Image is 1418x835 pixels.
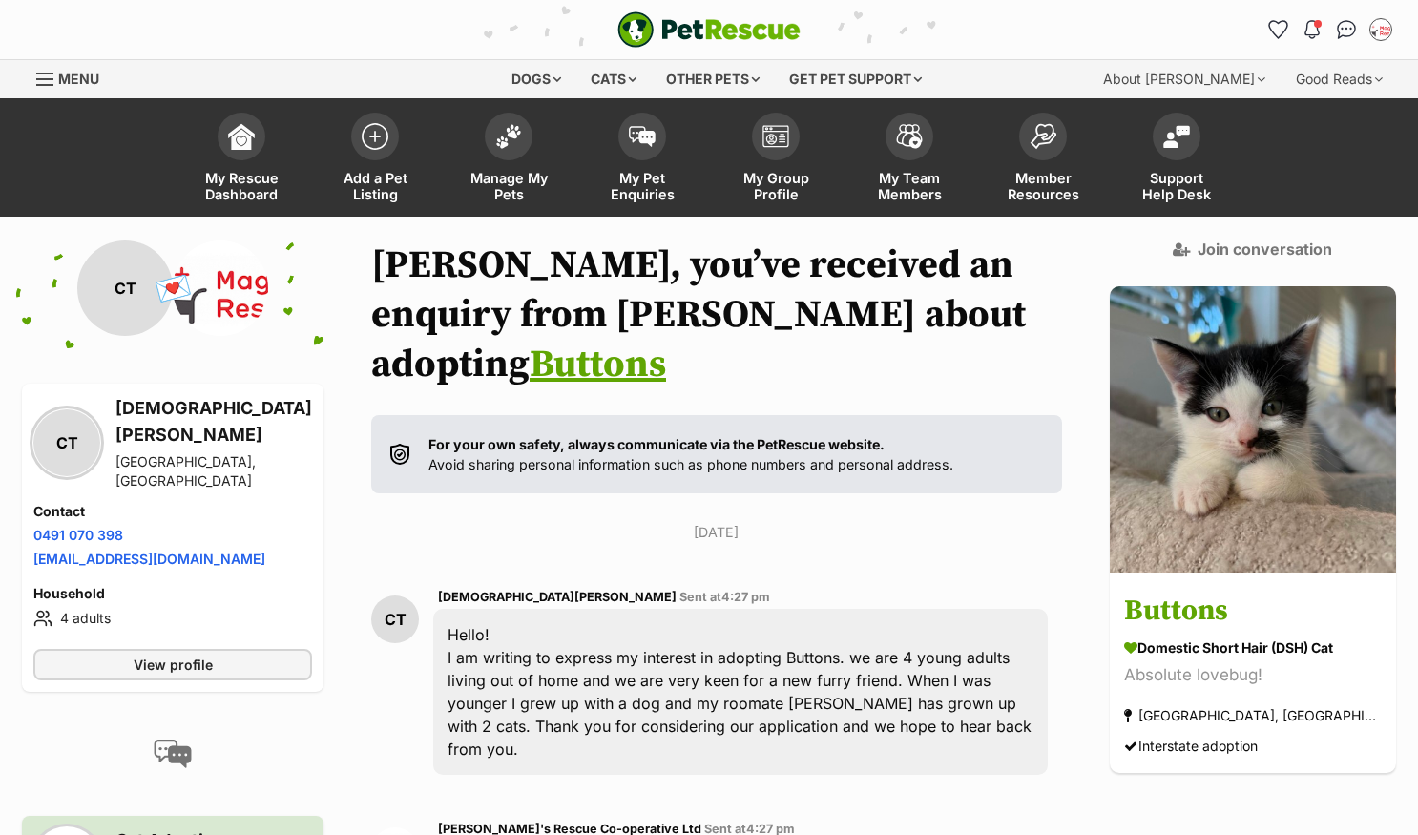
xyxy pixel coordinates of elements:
img: member-resources-icon-8e73f808a243e03378d46382f2149f9095a855e16c252ad45f914b54edf8863c.svg [1030,123,1056,149]
p: [DATE] [371,522,1062,542]
span: Support Help Desk [1134,170,1220,202]
a: Join conversation [1173,240,1332,258]
a: Support Help Desk [1110,103,1243,217]
h3: Buttons [1124,591,1382,634]
div: Hello! I am writing to express my interest in adopting Buttons. we are 4 young adults living out ... [433,609,1048,775]
img: team-members-icon-5396bd8760b3fe7c0b43da4ab00e1e3bb1a5d9ba89233759b79545d2d3fc5d0d.svg [896,124,923,149]
div: [GEOGRAPHIC_DATA], [GEOGRAPHIC_DATA] [1124,703,1382,729]
div: Domestic Short Hair (DSH) Cat [1124,638,1382,658]
button: My account [1366,14,1396,45]
div: Interstate adoption [1124,734,1258,760]
a: My Rescue Dashboard [175,103,308,217]
span: Sent at [679,590,770,604]
a: My Group Profile [709,103,843,217]
span: My Pet Enquiries [599,170,685,202]
h3: [DEMOGRAPHIC_DATA][PERSON_NAME] [115,395,312,449]
div: Get pet support [776,60,935,98]
a: PetRescue [617,11,801,48]
div: About [PERSON_NAME] [1090,60,1279,98]
span: 4:27 pm [721,590,770,604]
div: [GEOGRAPHIC_DATA], [GEOGRAPHIC_DATA] [115,452,312,491]
span: Menu [58,71,99,87]
img: conversation-icon-4a6f8262b818ee0b60e3300018af0b2d0b884aa5de6e9bcb8d3d4eeb1a70a7c4.svg [154,740,192,768]
a: [EMAIL_ADDRESS][DOMAIN_NAME] [33,551,265,567]
span: Add a Pet Listing [332,170,418,202]
h4: Contact [33,502,312,521]
a: Add a Pet Listing [308,103,442,217]
button: Notifications [1297,14,1327,45]
strong: For your own safety, always communicate via the PetRescue website. [428,436,885,452]
span: View profile [134,655,213,675]
img: chat-41dd97257d64d25036548639549fe6c8038ab92f7586957e7f3b1b290dea8141.svg [1337,20,1357,39]
ul: Account quick links [1262,14,1396,45]
a: Buttons Domestic Short Hair (DSH) Cat Absolute lovebug! [GEOGRAPHIC_DATA], [GEOGRAPHIC_DATA] Inte... [1110,576,1396,774]
img: logo-e224e6f780fb5917bec1dbf3a21bbac754714ae5b6737aabdf751b685950b380.svg [617,11,801,48]
div: CT [371,595,419,643]
h1: [PERSON_NAME], you’ve received an enquiry from [PERSON_NAME] about adopting [371,240,1062,389]
img: pet-enquiries-icon-7e3ad2cf08bfb03b45e93fb7055b45f3efa6380592205ae92323e6603595dc1f.svg [629,126,656,147]
img: group-profile-icon-3fa3cf56718a62981997c0bc7e787c4b2cf8bcc04b72c1350f741eb67cf2f40e.svg [762,125,789,148]
li: 4 adults [33,607,312,630]
a: 0491 070 398 [33,527,123,543]
a: My Pet Enquiries [575,103,709,217]
a: Menu [36,60,113,94]
img: Laura Chao profile pic [1371,20,1390,39]
div: CT [33,409,100,476]
a: Conversations [1331,14,1362,45]
a: My Team Members [843,103,976,217]
span: My Team Members [866,170,952,202]
div: Good Reads [1282,60,1396,98]
img: notifications-46538b983faf8c2785f20acdc204bb7945ddae34d4c08c2a6579f10ce5e182be.svg [1304,20,1320,39]
a: Favourites [1262,14,1293,45]
a: Manage My Pets [442,103,575,217]
img: add-pet-listing-icon-0afa8454b4691262ce3f59096e99ab1cd57d4a30225e0717b998d2c9b9846f56.svg [362,123,388,150]
img: help-desk-icon-fdf02630f3aa405de69fd3d07c3f3aa587a6932b1a1747fa1d2bba05be0121f9.svg [1163,125,1190,148]
p: Avoid sharing personal information such as phone numbers and personal address. [428,434,953,475]
span: My Rescue Dashboard [198,170,284,202]
a: View profile [33,649,312,680]
span: 💌 [152,268,195,309]
span: [DEMOGRAPHIC_DATA][PERSON_NAME] [438,590,677,604]
img: Buttons [1110,286,1396,573]
div: Absolute lovebug! [1124,663,1382,689]
a: Member Resources [976,103,1110,217]
img: dashboard-icon-eb2f2d2d3e046f16d808141f083e7271f6b2e854fb5c12c21221c1fb7104beca.svg [228,123,255,150]
h4: Household [33,584,312,603]
div: Other pets [653,60,773,98]
span: My Group Profile [733,170,819,202]
span: Member Resources [1000,170,1086,202]
div: Dogs [498,60,574,98]
div: CT [77,240,173,336]
div: Cats [577,60,650,98]
a: Buttons [530,341,666,388]
img: Maggie's Rescue Co-operative Ltd profile pic [173,240,268,336]
img: manage-my-pets-icon-02211641906a0b7f246fdf0571729dbe1e7629f14944591b6c1af311fb30b64b.svg [495,124,522,149]
span: Manage My Pets [466,170,552,202]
